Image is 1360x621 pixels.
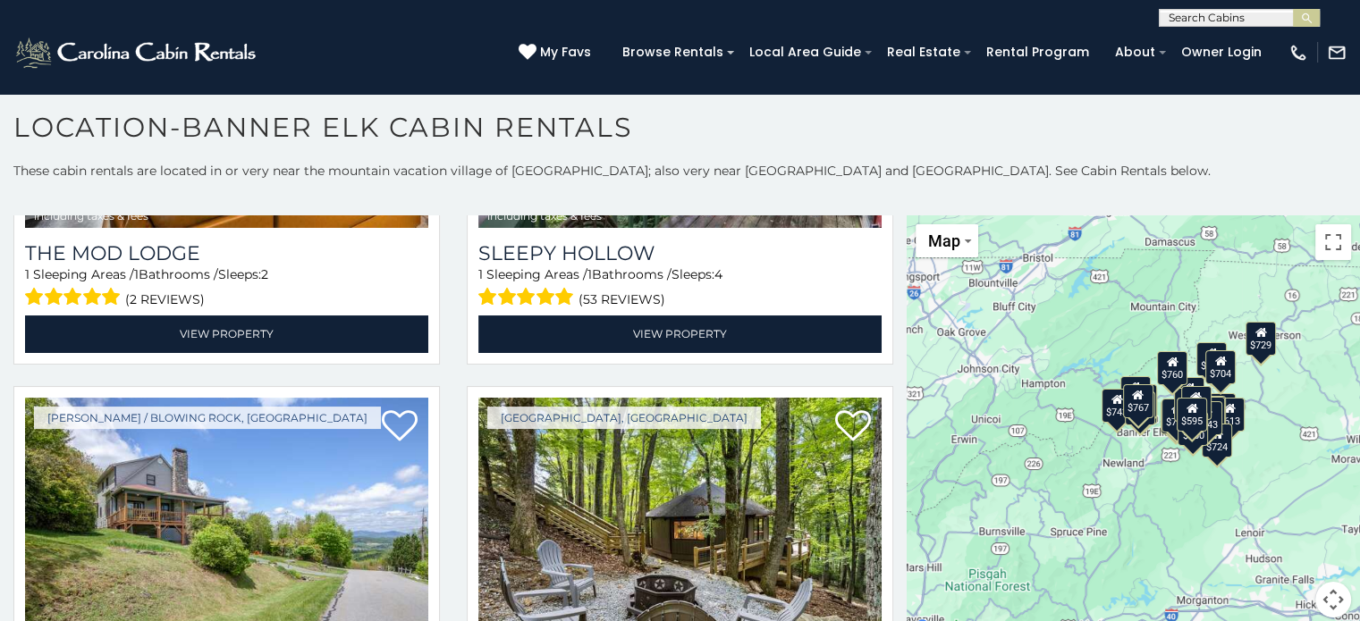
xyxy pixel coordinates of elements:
div: $713 [1194,397,1224,431]
a: Add to favorites [835,408,871,446]
div: $661 [1160,400,1190,434]
div: $657 [1119,376,1150,410]
span: (2 reviews) [125,288,205,311]
div: Sleeping Areas / Bathrooms / Sleeps: [478,265,882,311]
div: Sleeping Areas / Bathrooms / Sleeps: [25,265,428,311]
span: 1 [587,266,592,282]
span: 2 [261,266,268,282]
img: White-1-2.png [13,35,261,71]
img: phone-regular-white.png [1288,43,1308,63]
button: Toggle fullscreen view [1315,224,1351,260]
div: $613 [1213,398,1244,432]
div: $767 [1122,384,1153,418]
div: $692 [1195,396,1225,430]
span: including taxes & fees [34,210,148,222]
a: Rental Program [977,38,1098,66]
a: View Property [25,315,428,352]
a: Local Area Guide [740,38,870,66]
span: including taxes & fees [487,210,602,222]
a: [GEOGRAPHIC_DATA], [GEOGRAPHIC_DATA] [487,407,761,429]
div: $743 [1191,401,1221,435]
a: Owner Login [1172,38,1271,66]
a: The Mod Lodge [25,241,428,265]
div: $780 [1178,412,1208,446]
div: $724 [1201,424,1231,457]
a: View Property [478,315,882,352]
span: My Favs [540,43,591,62]
a: Add to favorites [382,408,418,446]
span: 1 [25,266,30,282]
a: Real Estate [878,38,969,66]
div: $739 [1173,388,1204,422]
span: 4 [714,266,722,282]
div: $743 [1125,391,1155,425]
div: $743 [1102,389,1132,423]
div: $764 [1180,386,1211,420]
span: Map [928,231,960,250]
div: $578 [1204,393,1235,427]
img: mail-regular-white.png [1327,43,1347,63]
div: $760 [1156,351,1187,385]
a: About [1106,38,1164,66]
span: 1 [478,266,483,282]
div: $704 [1196,342,1227,376]
button: Map camera controls [1315,582,1351,617]
div: $729 [1246,322,1276,356]
a: [PERSON_NAME] / Blowing Rock, [GEOGRAPHIC_DATA] [34,407,381,429]
span: 1 [134,266,139,282]
div: $704 [1204,350,1235,384]
div: $720 [1126,384,1156,418]
button: Change map style [916,224,978,257]
span: (53 reviews) [579,288,665,311]
a: My Favs [519,43,596,63]
div: $595 [1176,398,1206,432]
div: $714 [1161,399,1192,432]
div: $687 [1174,377,1204,411]
a: Sleepy Hollow [478,241,882,265]
a: Browse Rentals [613,38,732,66]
